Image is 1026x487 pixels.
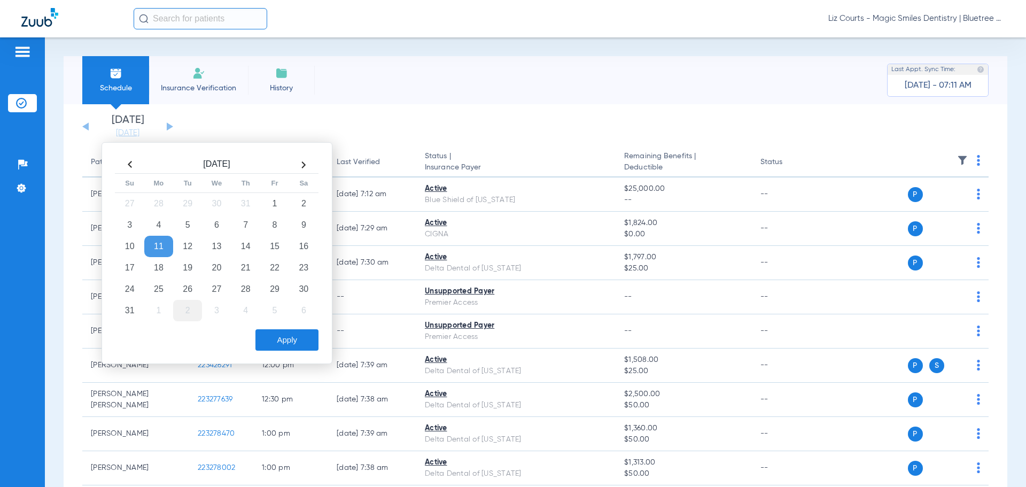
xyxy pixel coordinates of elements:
img: x.svg [953,326,963,336]
img: x.svg [953,428,963,439]
span: $50.00 [624,434,743,445]
span: $25.00 [624,263,743,274]
td: 12:00 PM [253,349,328,383]
td: -- [752,451,824,485]
td: [PERSON_NAME] [PERSON_NAME] [82,383,189,417]
img: History [275,67,288,80]
span: 223426291 [198,361,232,369]
img: group-dot-blue.svg [977,326,980,336]
span: Liz Courts - Magic Smiles Dentistry | Bluetree Dental [828,13,1005,24]
input: Search for patients [134,8,267,29]
img: group-dot-blue.svg [977,291,980,302]
img: group-dot-blue.svg [977,394,980,405]
span: 223278002 [198,464,235,471]
button: Apply [255,329,318,351]
span: P [908,392,923,407]
span: $25,000.00 [624,183,743,195]
th: [DATE] [144,156,289,174]
span: Insurance Payer [425,162,607,173]
td: 1:00 PM [253,451,328,485]
span: P [908,358,923,373]
div: Last Verified [337,157,380,168]
img: group-dot-blue.svg [977,360,980,370]
div: Active [425,389,607,400]
img: hamburger-icon [14,45,31,58]
img: Schedule [110,67,122,80]
div: Patient Name [91,157,138,168]
div: Delta Dental of [US_STATE] [425,366,607,377]
td: -- [752,246,824,280]
td: [DATE] 7:12 AM [328,177,416,212]
span: $50.00 [624,400,743,411]
iframe: Chat Widget [973,436,1026,487]
span: Last Appt. Sync Time: [891,64,955,75]
span: S [929,358,944,373]
img: group-dot-blue.svg [977,155,980,166]
span: $1,360.00 [624,423,743,434]
th: Remaining Benefits | [616,148,751,177]
span: P [908,187,923,202]
td: [DATE] 7:38 AM [328,383,416,417]
td: [PERSON_NAME] [82,417,189,451]
span: P [908,221,923,236]
td: -- [752,349,824,383]
span: 223277639 [198,396,232,403]
span: $1,824.00 [624,218,743,229]
div: Delta Dental of [US_STATE] [425,263,607,274]
div: Active [425,252,607,263]
td: 1:00 PM [253,417,328,451]
span: -- [624,327,632,335]
div: Delta Dental of [US_STATE] [425,468,607,480]
td: -- [752,383,824,417]
img: x.svg [953,360,963,370]
img: x.svg [953,257,963,268]
td: -- [752,314,824,349]
img: group-dot-blue.svg [977,428,980,439]
span: P [908,461,923,476]
span: $2,500.00 [624,389,743,400]
td: -- [752,417,824,451]
img: Search Icon [139,14,149,24]
div: CIGNA [425,229,607,240]
div: Blue Shield of [US_STATE] [425,195,607,206]
img: filter.svg [957,155,968,166]
span: $1,313.00 [624,457,743,468]
span: History [256,83,307,94]
div: Last Verified [337,157,408,168]
td: [PERSON_NAME] [82,451,189,485]
td: -- [752,212,824,246]
td: [DATE] 7:30 AM [328,246,416,280]
th: Status [752,148,824,177]
div: Active [425,218,607,229]
td: -- [752,177,824,212]
td: -- [752,280,824,314]
td: [DATE] 7:38 AM [328,451,416,485]
div: Delta Dental of [US_STATE] [425,434,607,445]
div: Active [425,183,607,195]
img: Manual Insurance Verification [192,67,205,80]
span: P [908,427,923,442]
li: [DATE] [96,115,160,138]
span: $1,508.00 [624,354,743,366]
div: Patient Name [91,157,181,168]
span: 223278470 [198,430,235,437]
div: Unsupported Payer [425,320,607,331]
span: Insurance Verification [157,83,240,94]
td: -- [328,280,416,314]
span: Schedule [90,83,141,94]
img: x.svg [953,291,963,302]
img: last sync help info [977,66,984,73]
span: [DATE] - 07:11 AM [905,80,971,91]
img: x.svg [953,223,963,234]
img: group-dot-blue.svg [977,189,980,199]
div: Active [425,354,607,366]
div: Delta Dental of [US_STATE] [425,400,607,411]
span: -- [624,195,743,206]
span: P [908,256,923,270]
img: Zuub Logo [21,8,58,27]
span: $0.00 [624,229,743,240]
div: Unsupported Payer [425,286,607,297]
img: x.svg [953,462,963,473]
div: Active [425,423,607,434]
span: $1,797.00 [624,252,743,263]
